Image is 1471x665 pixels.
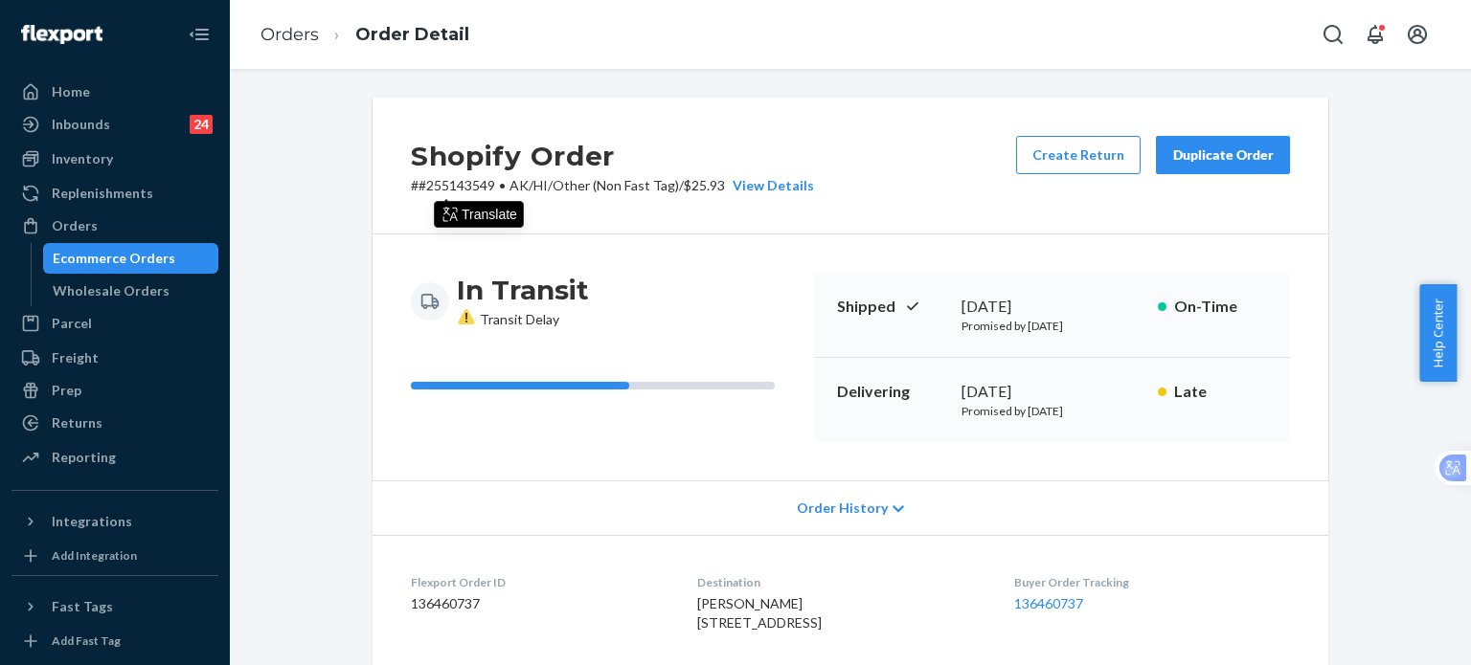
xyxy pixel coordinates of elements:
[52,216,98,235] div: Orders
[697,574,983,590] dt: Destination
[1156,136,1290,174] button: Duplicate Order
[411,594,667,613] dd: 136460737
[52,512,132,531] div: Integrations
[52,381,81,400] div: Prep
[1419,284,1457,382] button: Help Center
[43,276,219,306] a: Wholesale Orders
[1014,574,1290,590] dt: Buyer Order Tracking
[52,348,99,367] div: Freight
[1174,381,1267,403] p: Late
[697,595,822,631] span: [PERSON_NAME] [STREET_ADDRESS]
[53,249,175,268] div: Ecommerce Orders
[52,597,113,616] div: Fast Tags
[52,115,110,134] div: Inbounds
[11,591,218,622] button: Fast Tags
[11,630,218,653] a: Add Fast Tag
[52,149,113,168] div: Inventory
[11,343,218,373] a: Freight
[355,24,469,45] a: Order Detail
[837,296,946,318] p: Shipped
[962,296,1143,318] div: [DATE]
[52,448,116,467] div: Reporting
[509,177,679,193] span: AK/HI/Other (Non Fast Tag)
[457,273,589,307] h3: In Transit
[43,243,219,274] a: Ecommerce Orders
[411,136,814,176] h2: Shopify Order
[962,403,1143,419] p: Promised by [DATE]
[1016,136,1141,174] button: Create Return
[11,144,218,174] a: Inventory
[52,547,137,564] div: Add Integration
[962,381,1143,403] div: [DATE]
[837,381,946,403] p: Delivering
[245,7,485,63] ol: breadcrumbs
[962,318,1143,334] p: Promised by [DATE]
[52,82,90,101] div: Home
[11,408,218,438] a: Returns
[11,544,218,567] a: Add Integration
[52,184,153,203] div: Replenishments
[53,281,170,300] div: Wholesale Orders
[11,211,218,241] a: Orders
[190,115,213,134] div: 24
[11,77,218,107] a: Home
[411,176,814,195] p: # #255143549 / $25.93
[1014,595,1083,611] a: 136460737
[21,25,102,44] img: Flexport logo
[11,442,218,473] a: Reporting
[11,178,218,209] a: Replenishments
[1314,15,1352,54] button: Open Search Box
[1356,15,1394,54] button: Open notifications
[1172,145,1274,165] div: Duplicate Order
[1398,15,1437,54] button: Open account menu
[11,375,218,406] a: Prep
[52,632,121,649] div: Add Fast Tag
[499,177,506,193] span: •
[11,506,218,537] button: Integrations
[180,15,218,54] button: Close Navigation
[457,311,559,327] span: Transit Delay
[1174,296,1267,318] p: On-Time
[11,109,218,140] a: Inbounds24
[52,314,92,333] div: Parcel
[797,499,888,518] span: Order History
[725,176,814,195] button: View Details
[11,308,218,339] a: Parcel
[52,413,102,432] div: Returns
[411,574,667,590] dt: Flexport Order ID
[260,24,319,45] a: Orders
